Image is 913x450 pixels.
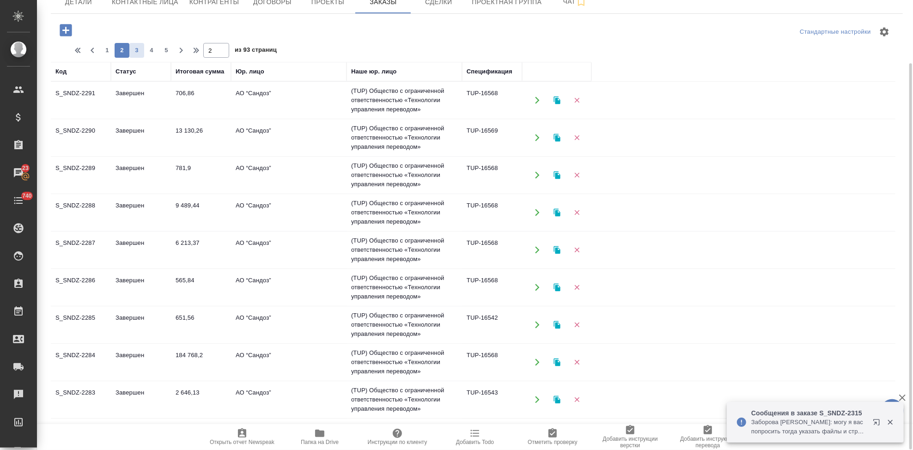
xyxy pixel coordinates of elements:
[436,424,514,450] button: Добавить Todo
[171,271,231,304] td: 565,84
[548,390,566,409] button: Клонировать
[235,44,277,58] span: из 93 страниц
[797,25,873,39] div: split button
[347,82,462,119] td: (TUP) Общество с ограниченной ответственностью «Технологии управления переводом»
[567,241,586,260] button: Удалить
[51,84,111,116] td: S_SNDZ-2291
[51,383,111,416] td: S_SNDZ-2283
[129,43,144,58] button: 3
[347,269,462,306] td: (TUP) Общество с ограниченной ответственностью «Технологии управления переводом»
[231,309,347,341] td: АО “Сандоз”
[171,196,231,229] td: 9 489,44
[669,424,747,450] button: Добавить инструкции перевода
[528,390,547,409] button: Открыть
[203,424,281,450] button: Открыть отчет Newspeak
[347,157,462,194] td: (TUP) Общество с ограниченной ответственностью «Технологии управления переводом»
[111,159,171,191] td: Завершен
[129,46,144,55] span: 3
[462,122,522,154] td: TUP-16569
[467,67,512,76] div: Спецификация
[548,203,566,222] button: Клонировать
[231,234,347,266] td: АО “Сандоз”
[231,159,347,191] td: АО “Сандоз”
[528,203,547,222] button: Открыть
[159,46,174,55] span: 5
[176,67,224,76] div: Итоговая сумма
[548,166,566,185] button: Клонировать
[100,43,115,58] button: 1
[111,234,171,266] td: Завершен
[567,203,586,222] button: Удалить
[567,166,586,185] button: Удалить
[567,128,586,147] button: Удалить
[17,164,34,173] span: 23
[462,346,522,378] td: TUP-16568
[171,84,231,116] td: 706,86
[231,84,347,116] td: АО “Сандоз”
[528,439,577,445] span: Отметить проверку
[347,381,462,418] td: (TUP) Общество с ограниченной ответственностью «Технологии управления переводом»
[567,353,586,372] button: Удалить
[111,346,171,378] td: Завершен
[281,424,359,450] button: Папка на Drive
[2,161,35,184] a: 23
[51,271,111,304] td: S_SNDZ-2286
[171,309,231,341] td: 651,56
[347,194,462,231] td: (TUP) Общество с ограниченной ответственностью «Технологии управления переводом»
[55,67,67,76] div: Код
[171,122,231,154] td: 13 130,26
[347,231,462,268] td: (TUP) Общество с ограниченной ответственностью «Технологии управления переводом»
[751,418,867,436] p: Заборова [PERSON_NAME]: могу я вас попросить тогда указать файлы и страницы которые необходимо ра...
[236,67,264,76] div: Юр. лицо
[873,21,895,43] span: Настроить таблицу
[462,84,522,116] td: TUP-16568
[548,316,566,334] button: Клонировать
[881,418,900,426] button: Закрыть
[548,278,566,297] button: Клонировать
[347,119,462,156] td: (TUP) Общество с ограниченной ответственностью «Технологии управления переводом»
[462,196,522,229] td: TUP-16568
[351,67,397,76] div: Наше юр. лицо
[210,439,274,445] span: Открыть отчет Newspeak
[548,91,566,110] button: Клонировать
[548,128,566,147] button: Клонировать
[462,309,522,341] td: TUP-16542
[567,390,586,409] button: Удалить
[528,353,547,372] button: Открыть
[675,436,741,449] span: Добавить инструкции перевода
[456,439,494,445] span: Добавить Todo
[111,383,171,416] td: Завершен
[51,234,111,266] td: S_SNDZ-2287
[144,43,159,58] button: 4
[359,424,436,450] button: Инструкции по клиенту
[881,399,904,422] button: 🙏
[597,436,663,449] span: Добавить инструкции верстки
[462,159,522,191] td: TUP-16568
[231,122,347,154] td: АО “Сандоз”
[462,271,522,304] td: TUP-16568
[548,353,566,372] button: Клонировать
[347,344,462,381] td: (TUP) Общество с ограниченной ответственностью «Технологии управления переводом»
[867,413,889,435] button: Открыть в новой вкладке
[347,306,462,343] td: (TUP) Общество с ограниченной ответственностью «Технологии управления переводом»
[111,271,171,304] td: Завершен
[171,383,231,416] td: 2 646,13
[528,278,547,297] button: Открыть
[528,241,547,260] button: Открыть
[144,46,159,55] span: 4
[231,383,347,416] td: АО “Сандоз”
[111,122,171,154] td: Завершен
[2,189,35,212] a: 740
[171,234,231,266] td: 6 213,37
[514,424,591,450] button: Отметить проверку
[231,271,347,304] td: АО “Сандоз”
[528,316,547,334] button: Открыть
[462,234,522,266] td: TUP-16568
[51,159,111,191] td: S_SNDZ-2289
[528,166,547,185] button: Открыть
[100,46,115,55] span: 1
[17,191,37,201] span: 740
[751,408,867,418] p: Сообщения в заказе S_SNDZ-2315
[567,91,586,110] button: Удалить
[51,346,111,378] td: S_SNDZ-2284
